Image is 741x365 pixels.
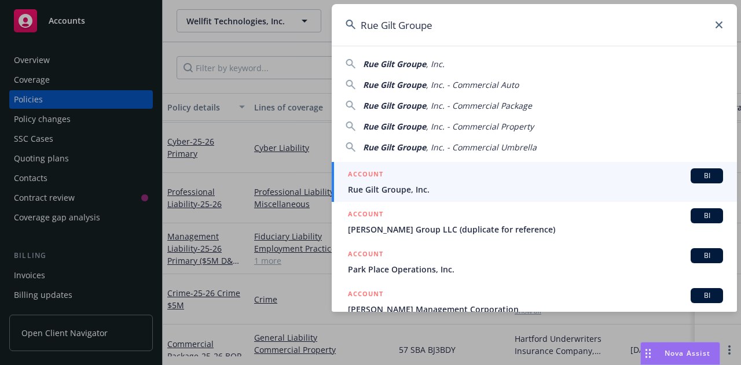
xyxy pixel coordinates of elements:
a: ACCOUNTBI[PERSON_NAME] Group LLC (duplicate for reference) [332,202,737,242]
span: Rue Gilt Groupe [363,121,426,132]
span: Rue Gilt Groupe [363,79,426,90]
div: Drag to move [641,342,655,364]
h5: ACCOUNT [348,248,383,262]
span: Rue Gilt Groupe [363,142,426,153]
span: Rue Gilt Groupe [363,100,426,111]
span: Rue Gilt Groupe, Inc. [348,183,723,196]
span: , Inc. - Commercial Umbrella [426,142,537,153]
span: , Inc. - Commercial Property [426,121,534,132]
a: ACCOUNTBI[PERSON_NAME] Management Corporation [332,282,737,322]
span: , Inc. - Commercial Auto [426,79,519,90]
span: Nova Assist [665,348,710,358]
h5: ACCOUNT [348,168,383,182]
a: ACCOUNTBIPark Place Operations, Inc. [332,242,737,282]
span: [PERSON_NAME] Management Corporation [348,303,723,315]
span: Park Place Operations, Inc. [348,263,723,275]
span: , Inc. [426,58,445,69]
button: Nova Assist [640,342,720,365]
span: BI [695,250,718,261]
span: Rue Gilt Groupe [363,58,426,69]
span: , Inc. - Commercial Package [426,100,532,111]
h5: ACCOUNT [348,288,383,302]
span: [PERSON_NAME] Group LLC (duplicate for reference) [348,223,723,235]
h5: ACCOUNT [348,208,383,222]
span: BI [695,171,718,181]
span: BI [695,211,718,221]
a: ACCOUNTBIRue Gilt Groupe, Inc. [332,162,737,202]
span: BI [695,290,718,301]
input: Search... [332,4,737,46]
